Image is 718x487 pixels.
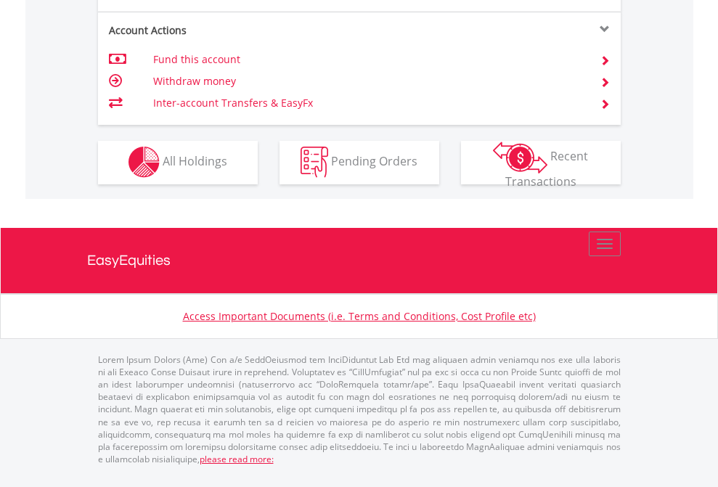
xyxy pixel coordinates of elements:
[153,49,582,70] td: Fund this account
[163,153,227,169] span: All Holdings
[461,141,621,184] button: Recent Transactions
[128,147,160,178] img: holdings-wht.png
[98,353,621,465] p: Lorem Ipsum Dolors (Ame) Con a/e SeddOeiusmod tem InciDiduntut Lab Etd mag aliquaen admin veniamq...
[87,228,632,293] a: EasyEquities
[301,147,328,178] img: pending_instructions-wht.png
[280,141,439,184] button: Pending Orders
[98,23,359,38] div: Account Actions
[505,148,589,189] span: Recent Transactions
[183,309,536,323] a: Access Important Documents (i.e. Terms and Conditions, Cost Profile etc)
[153,70,582,92] td: Withdraw money
[98,141,258,184] button: All Holdings
[331,153,417,169] span: Pending Orders
[493,142,547,173] img: transactions-zar-wht.png
[153,92,582,114] td: Inter-account Transfers & EasyFx
[200,453,274,465] a: please read more:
